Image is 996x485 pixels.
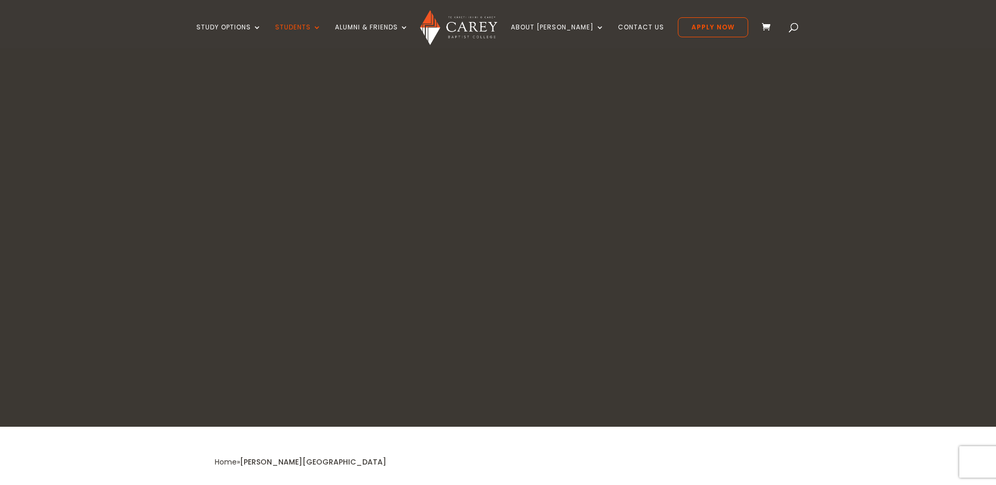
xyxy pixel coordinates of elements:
[420,10,497,45] img: Carey Baptist College
[215,457,386,467] span: »
[215,457,237,467] a: Home
[196,24,261,48] a: Study Options
[240,457,386,467] span: [PERSON_NAME][GEOGRAPHIC_DATA]
[511,24,604,48] a: About [PERSON_NAME]
[618,24,664,48] a: Contact Us
[678,17,748,37] a: Apply Now
[335,24,408,48] a: Alumni & Friends
[275,24,321,48] a: Students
